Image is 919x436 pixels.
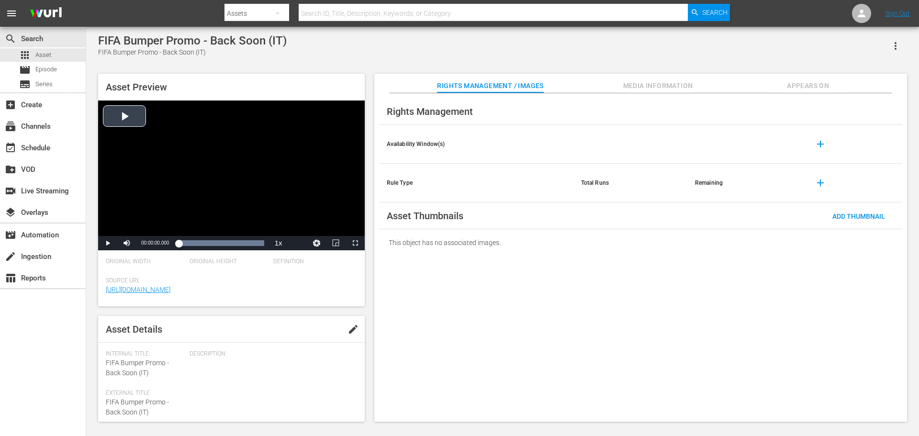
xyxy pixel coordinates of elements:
th: Availability Window(s) [379,125,573,164]
span: Automation [5,229,16,241]
a: Sign Out [885,10,910,17]
span: Definition [273,258,352,266]
th: Remaining [687,164,801,202]
span: Original Width [106,258,185,266]
span: VOD [5,164,16,175]
div: FIFA Bumper Promo - Back Soon (IT) [98,47,287,57]
span: Overlays [5,207,16,218]
button: Mute [117,236,136,250]
span: Asset Details [106,324,162,335]
span: edit [347,324,359,335]
button: Playback Rate [269,236,288,250]
span: 00:00:00.000 [141,240,169,246]
span: Add Thumbnail [825,212,893,220]
div: This object has no associated images. [379,229,902,256]
span: Episode [35,65,57,74]
span: External Title: [106,390,185,397]
div: FIFA Bumper Promo - Back Soon (IT) [98,34,287,47]
span: Episode [19,64,31,76]
div: Video Player [98,101,365,250]
span: Reports [5,272,16,284]
span: add [815,138,826,150]
span: Asset Thumbnails [387,210,463,222]
button: Jump To Time [307,236,326,250]
button: Add Thumbnail [825,207,893,224]
th: Rule Type [379,164,573,202]
span: Source Url [106,277,352,285]
button: Fullscreen [346,236,365,250]
span: Rights Management / Images [437,80,543,92]
span: Internal Title: [106,350,185,358]
span: Channels [5,121,16,132]
span: Rights Management [387,106,473,117]
span: Media Information [622,80,694,92]
img: ans4CAIJ8jUAAAAAAAAAAAAAAAAAAAAAAAAgQb4GAAAAAAAAAAAAAAAAAAAAAAAAJMjXAAAAAAAAAAAAAAAAAAAAAAAAgAT5G... [23,2,69,25]
th: Total Runs [573,164,687,202]
span: Create [5,99,16,111]
span: Ingestion [5,251,16,262]
span: Description: [190,350,352,358]
span: FIFA Bumper Promo - Back Soon (IT) [106,359,169,377]
span: add [815,177,826,189]
button: add [809,171,832,194]
span: Live Streaming [5,185,16,197]
span: Appears On [772,80,844,92]
a: [URL][DOMAIN_NAME] [106,286,170,293]
button: add [809,133,832,156]
button: Play [98,236,117,250]
button: Search [688,4,730,21]
span: FIFA Bumper Promo - Back Soon (IT) [106,398,169,416]
span: Asset Preview [106,81,167,93]
span: Series [19,78,31,90]
button: edit [342,318,365,341]
span: Series [35,79,53,89]
span: menu [6,8,17,19]
span: Asset [35,50,51,60]
button: Picture-in-Picture [326,236,346,250]
div: Progress Bar [179,240,264,246]
span: Asset [19,49,31,61]
span: Schedule [5,142,16,154]
span: Search [5,33,16,45]
span: Original Height [190,258,269,266]
span: Search [702,4,728,21]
